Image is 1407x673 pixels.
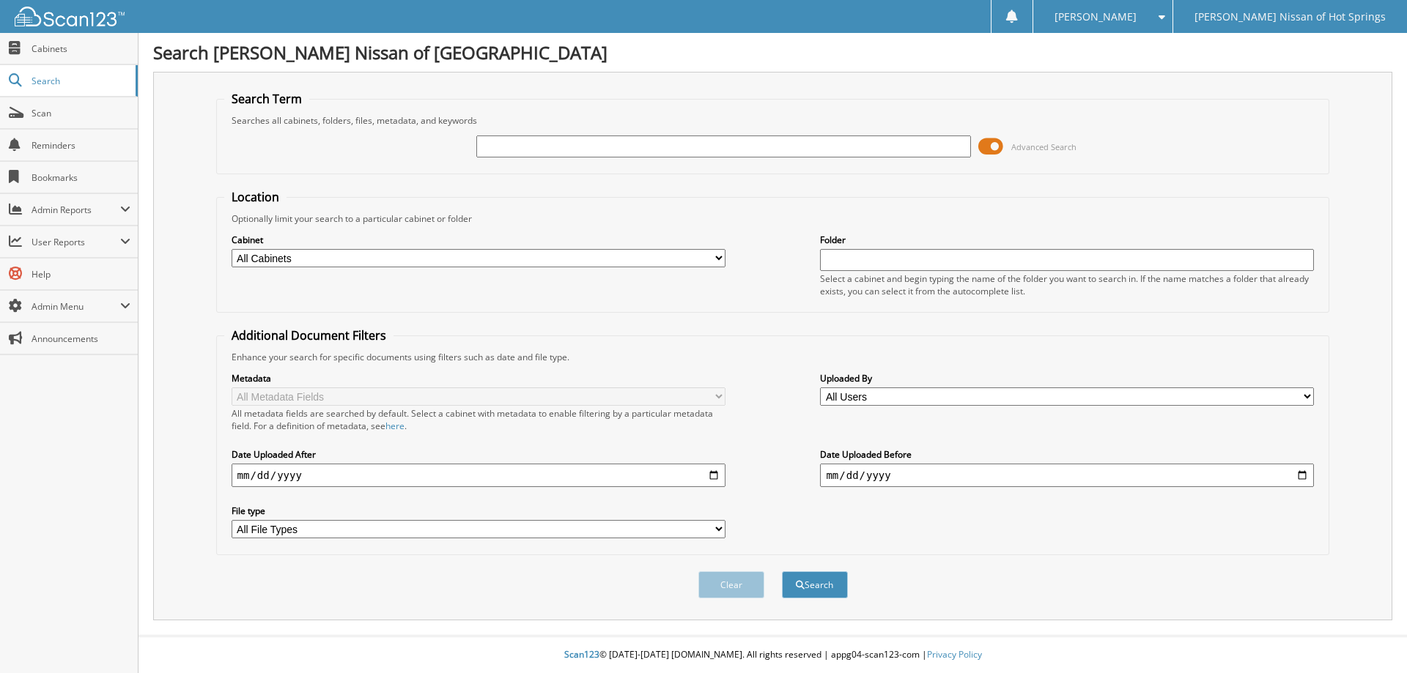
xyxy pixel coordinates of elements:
div: Searches all cabinets, folders, files, metadata, and keywords [224,114,1322,127]
span: User Reports [32,236,120,248]
label: Cabinet [232,234,725,246]
legend: Additional Document Filters [224,327,394,343]
label: Date Uploaded After [232,448,725,461]
legend: Location [224,189,287,205]
span: Reminders [32,139,130,152]
label: Folder [820,234,1314,246]
label: Metadata [232,372,725,384]
span: Help [32,268,130,280]
span: [PERSON_NAME] Nissan of Hot Springs [1194,12,1386,21]
label: File type [232,505,725,517]
label: Uploaded By [820,372,1314,384]
div: All metadata fields are searched by default. Select a cabinet with metadata to enable filtering b... [232,407,725,432]
span: Admin Reports [32,204,120,216]
button: Search [782,571,848,598]
span: Search [32,75,128,87]
label: Date Uploaded Before [820,448,1314,461]
a: Privacy Policy [927,648,982,661]
h1: Search [PERSON_NAME] Nissan of [GEOGRAPHIC_DATA] [153,40,1392,64]
legend: Search Term [224,91,309,107]
span: Advanced Search [1011,141,1077,152]
img: scan123-logo-white.svg [15,7,125,26]
iframe: Chat Widget [1334,603,1407,673]
div: Enhance your search for specific documents using filters such as date and file type. [224,351,1322,363]
span: Scan123 [564,648,599,661]
span: [PERSON_NAME] [1055,12,1137,21]
span: Cabinets [32,42,130,55]
button: Clear [698,571,764,598]
span: Scan [32,107,130,119]
div: © [DATE]-[DATE] [DOMAIN_NAME]. All rights reserved | appg04-scan123-com | [139,637,1407,673]
input: start [232,464,725,487]
div: Select a cabinet and begin typing the name of the folder you want to search in. If the name match... [820,272,1314,297]
div: Optionally limit your search to a particular cabinet or folder [224,212,1322,225]
span: Bookmarks [32,171,130,184]
a: here [385,420,405,432]
span: Announcements [32,332,130,345]
input: end [820,464,1314,487]
span: Admin Menu [32,300,120,313]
